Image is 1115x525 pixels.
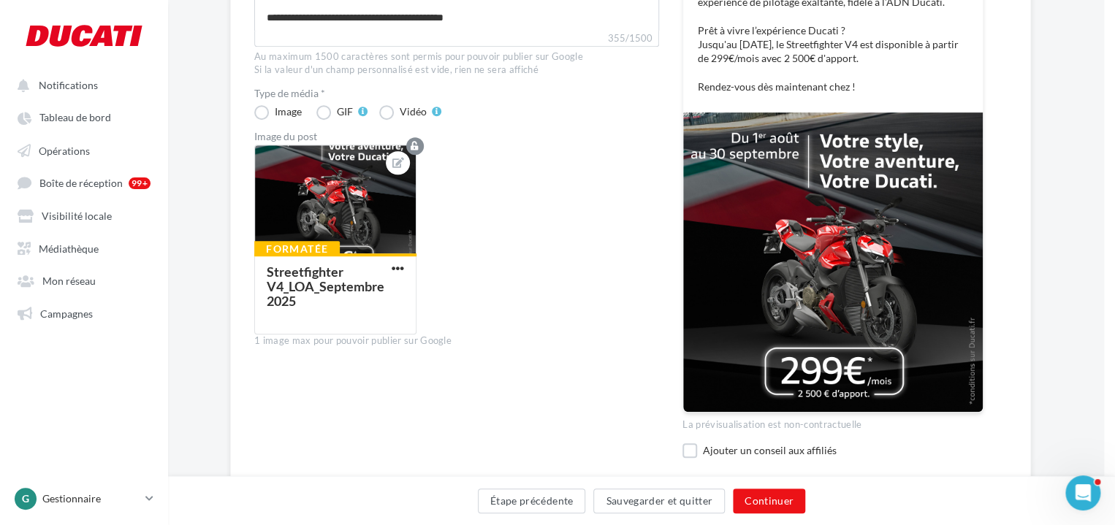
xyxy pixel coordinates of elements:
[275,107,302,117] div: Image
[12,485,156,513] a: G Gestionnaire
[254,241,340,257] div: Formatée
[39,112,111,124] span: Tableau de bord
[42,275,96,287] span: Mon réseau
[254,88,659,99] label: Type de média *
[254,31,659,47] label: 355/1500
[267,264,384,310] div: Streetfighter V4_LOA_Septembre 2025
[9,137,159,163] a: Opérations
[39,242,99,254] span: Médiathèque
[1065,475,1100,510] iframe: Intercom live chat
[39,79,98,91] span: Notifications
[478,488,586,513] button: Étape précédente
[682,413,983,432] div: La prévisualisation est non-contractuelle
[42,491,140,506] p: Gestionnaire
[254,334,659,348] div: 1 image max pour pouvoir publier sur Google
[129,177,151,189] div: 99+
[9,72,153,98] button: Notifications
[9,299,159,326] a: Campagnes
[9,104,159,130] a: Tableau de bord
[42,210,112,222] span: Visibilité locale
[9,169,159,196] a: Boîte de réception 99+
[733,488,805,513] button: Continuer
[22,491,29,506] span: G
[9,267,159,293] a: Mon réseau
[254,131,659,142] div: Image du post
[40,307,93,319] span: Campagnes
[39,177,123,189] span: Boîte de réception
[337,107,353,117] div: GIF
[400,107,427,117] div: Vidéo
[254,64,659,77] div: Si la valeur d'un champ personnalisé est vide, rien ne sera affiché
[9,234,159,261] a: Médiathèque
[39,144,90,156] span: Opérations
[703,443,983,457] div: Ajouter un conseil aux affiliés
[593,488,725,513] button: Sauvegarder et quitter
[254,50,659,64] div: Au maximum 1500 caractères sont permis pour pouvoir publier sur Google
[9,202,159,228] a: Visibilité locale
